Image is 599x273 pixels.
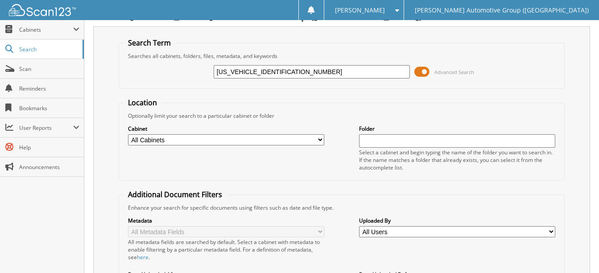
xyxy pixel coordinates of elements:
[124,112,560,120] div: Optionally limit your search to a particular cabinet or folder
[124,204,560,211] div: Enhance your search for specific documents using filters such as date and file type.
[359,217,555,224] label: Uploaded By
[359,149,555,171] div: Select a cabinet and begin typing the name of the folder you want to search in. If the name match...
[124,52,560,60] div: Searches all cabinets, folders, files, metadata, and keywords
[19,144,79,151] span: Help
[124,98,161,108] legend: Location
[19,26,73,33] span: Cabinets
[19,104,79,112] span: Bookmarks
[9,4,76,16] img: scan123-logo-white.svg
[335,8,385,13] span: [PERSON_NAME]
[137,253,149,261] a: here
[19,65,79,73] span: Scan
[124,38,175,48] legend: Search Term
[124,190,227,199] legend: Additional Document Filters
[128,125,324,132] label: Cabinet
[128,217,324,224] label: Metadata
[19,45,78,53] span: Search
[434,69,474,75] span: Advanced Search
[415,8,589,13] span: [PERSON_NAME] Automotive Group ([GEOGRAPHIC_DATA])
[128,238,324,261] div: All metadata fields are searched by default. Select a cabinet with metadata to enable filtering b...
[19,124,73,132] span: User Reports
[19,85,79,92] span: Reminders
[359,125,555,132] label: Folder
[19,163,79,171] span: Announcements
